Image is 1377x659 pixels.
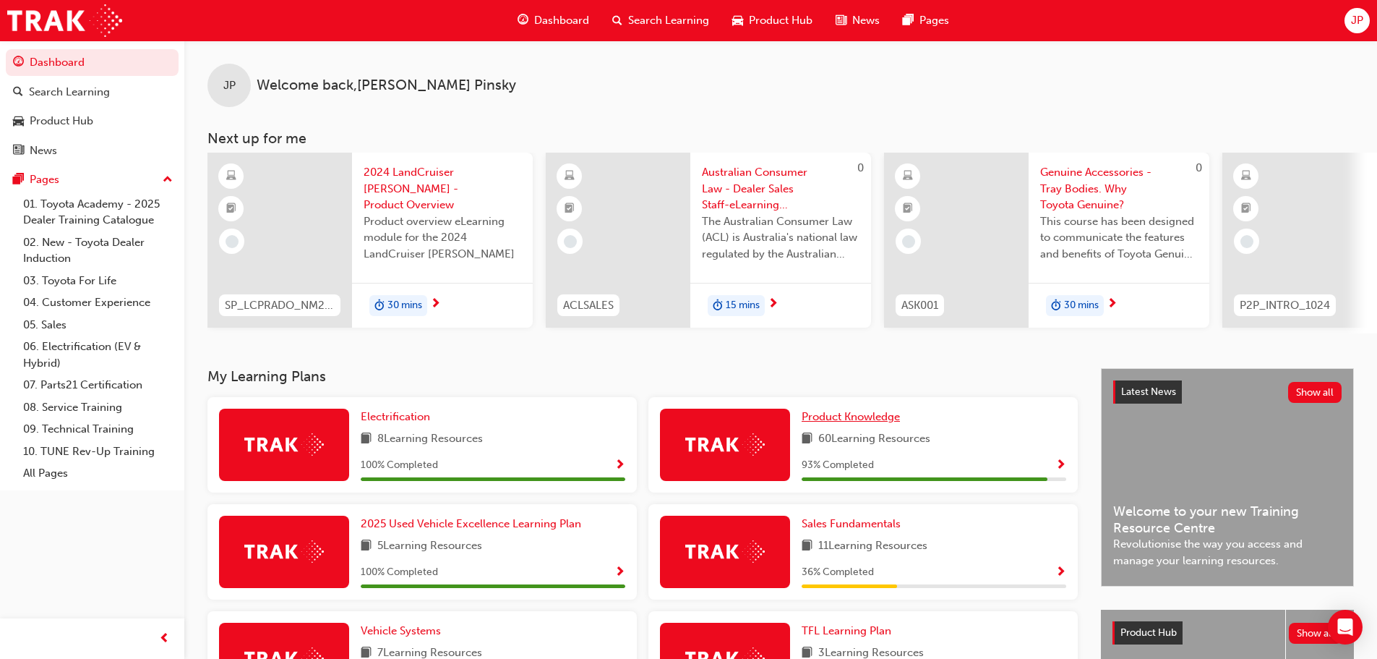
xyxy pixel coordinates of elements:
[13,56,24,69] span: guage-icon
[612,12,622,30] span: search-icon
[1101,368,1354,587] a: Latest NewsShow allWelcome to your new Training Resource CentreRevolutionise the way you access a...
[1351,12,1363,29] span: JP
[364,164,521,213] span: 2024 LandCruiser [PERSON_NAME] - Product Overview
[614,456,625,475] button: Show Progress
[7,4,122,37] img: Trak
[884,153,1209,328] a: 0ASK001Genuine Accessories - Tray Bodies. Why Toyota Genuine?This course has been designed to com...
[919,12,949,29] span: Pages
[361,517,581,530] span: 2025 Used Vehicle Excellence Learning Plan
[518,12,528,30] span: guage-icon
[361,624,441,637] span: Vehicle Systems
[614,564,625,582] button: Show Progress
[6,166,179,193] button: Pages
[377,537,482,556] span: 5 Learning Resources
[30,113,93,129] div: Product Hub
[226,200,236,218] span: booktick-icon
[1107,298,1118,311] span: next-icon
[17,193,179,231] a: 01. Toyota Academy - 2025 Dealer Training Catalogue
[17,374,179,396] a: 07. Parts21 Certification
[685,433,765,456] img: Trak
[6,49,179,76] a: Dashboard
[628,12,709,29] span: Search Learning
[6,108,179,135] a: Product Hub
[163,171,173,190] span: up-icon
[1240,297,1330,314] span: P2P_INTRO_1024
[565,200,575,218] span: booktick-icon
[1112,621,1342,645] a: Product HubShow all
[685,540,765,563] img: Trak
[614,566,625,579] span: Show Progress
[17,336,179,374] a: 06. Electrification (EV & Hybrid)
[903,12,914,30] span: pages-icon
[1288,382,1342,403] button: Show all
[565,167,575,186] span: learningResourceType_ELEARNING-icon
[361,430,372,448] span: book-icon
[749,12,812,29] span: Product Hub
[601,6,721,35] a: search-iconSearch Learning
[1241,167,1251,186] span: learningResourceType_ELEARNING-icon
[564,235,577,248] span: learningRecordVerb_NONE-icon
[891,6,961,35] a: pages-iconPages
[732,12,743,30] span: car-icon
[802,409,906,425] a: Product Knowledge
[506,6,601,35] a: guage-iconDashboard
[802,516,906,532] a: Sales Fundamentals
[546,153,871,328] a: 0ACLSALESAustralian Consumer Law - Dealer Sales Staff-eLearning moduleThe Australian Consumer Law...
[17,270,179,292] a: 03. Toyota For Life
[257,77,516,94] span: Welcome back , [PERSON_NAME] Pinsky
[824,6,891,35] a: news-iconNews
[430,298,441,311] span: next-icon
[1240,235,1253,248] span: learningRecordVerb_NONE-icon
[361,410,430,423] span: Electrification
[159,630,170,648] span: prev-icon
[563,297,614,314] span: ACLSALES
[13,145,24,158] span: news-icon
[1120,626,1177,639] span: Product Hub
[361,564,438,581] span: 100 % Completed
[17,462,179,485] a: All Pages
[17,396,179,419] a: 08. Service Training
[1241,200,1251,218] span: booktick-icon
[713,297,723,315] span: duration-icon
[361,516,587,532] a: 2025 Used Vehicle Excellence Learning Plan
[361,537,372,556] span: book-icon
[726,297,760,314] span: 15 mins
[903,200,913,218] span: booktick-icon
[702,164,859,213] span: Australian Consumer Law - Dealer Sales Staff-eLearning module
[1344,8,1370,33] button: JP
[852,12,880,29] span: News
[1040,213,1198,263] span: This course has been designed to communicate the features and benefits of Toyota Genuine Tray Bod...
[1113,503,1342,536] span: Welcome to your new Training Resource Centre
[802,457,874,474] span: 93 % Completed
[17,314,179,336] a: 05. Sales
[17,441,179,463] a: 10. TUNE Rev-Up Training
[1328,610,1363,645] div: Open Intercom Messenger
[13,86,23,99] span: search-icon
[207,368,1078,385] h3: My Learning Plans
[1289,623,1343,644] button: Show all
[364,213,521,263] span: Product overview eLearning module for the 2024 LandCruiser [PERSON_NAME]
[1196,161,1202,174] span: 0
[13,115,24,128] span: car-icon
[818,537,927,556] span: 11 Learning Resources
[387,297,422,314] span: 30 mins
[29,84,110,101] div: Search Learning
[768,298,778,311] span: next-icon
[721,6,824,35] a: car-iconProduct Hub
[6,79,179,106] a: Search Learning
[1040,164,1198,213] span: Genuine Accessories - Tray Bodies. Why Toyota Genuine?
[836,12,846,30] span: news-icon
[13,174,24,187] span: pages-icon
[1055,456,1066,475] button: Show Progress
[1064,297,1099,314] span: 30 mins
[901,297,938,314] span: ASK001
[1121,386,1176,398] span: Latest News
[802,564,874,581] span: 36 % Completed
[374,297,385,315] span: duration-icon
[184,130,1377,147] h3: Next up for me
[377,430,483,448] span: 8 Learning Resources
[1113,536,1342,569] span: Revolutionise the way you access and manage your learning resources.
[903,167,913,186] span: learningResourceType_ELEARNING-icon
[802,624,891,637] span: TFL Learning Plan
